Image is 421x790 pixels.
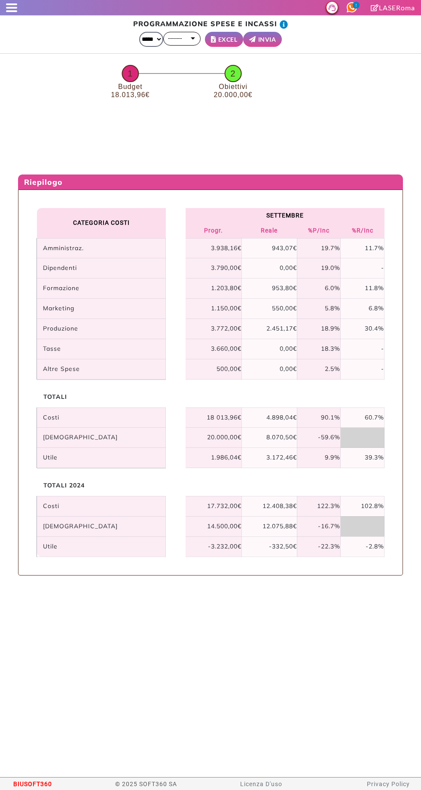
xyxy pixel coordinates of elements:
small: EXCEL [218,35,238,44]
a: INVIA [243,32,282,47]
h5: Riepilogo [24,178,400,187]
td: 8.070,50€ [241,428,297,448]
td: Costi [37,407,166,428]
td: 12.408,38€ [241,496,297,516]
b: TOTALI [43,393,67,401]
td: 2.5% [297,359,341,380]
td: - [341,359,384,380]
b: PROGRAMMAZIONE SPESE E INCASSI [133,19,277,28]
td: 30.4% [341,319,384,339]
td: 4.898,04€ [241,407,297,428]
td: 0,00€ [241,359,297,380]
tspan: 20.000,00€ [214,92,253,99]
th: CATEGORIA COSTI [37,208,166,239]
td: Altre Spese [37,359,166,380]
td: Utile [37,448,166,468]
td: 953,80€ [241,279,297,299]
a: Clicca per andare alla pagina di firmaLASERoma [371,3,415,12]
td: Dipendenti [37,258,166,279]
td: -59.6% [297,428,341,448]
td: 3.790,00€ [186,258,241,279]
td: [DEMOGRAPHIC_DATA] [37,516,166,536]
td: 943,07€ [241,238,297,258]
small: INVIA [258,35,276,44]
a: Privacy Policy [367,781,410,787]
td: -332,50€ [241,536,297,557]
tspan: 2 [231,69,236,78]
td: 9.9% [297,448,341,468]
td: 6.8% [341,299,384,319]
td: 18.9% [297,319,341,339]
td: 1.986,04€ [186,448,241,468]
tspan: 18.013,96€ [111,92,150,99]
tspan: Obiettivi [219,83,247,90]
b: TOTALI 2024 [43,481,85,489]
td: Formazione [37,279,166,299]
td: 19.0% [297,258,341,279]
td: - [341,339,384,359]
td: 19.7% [297,238,341,258]
th: Progr. [186,223,241,239]
td: 1.150,00€ [186,299,241,319]
td: 500,00€ [186,359,241,380]
td: 5.8% [297,299,341,319]
td: 6.0% [297,279,341,299]
tspan: Budget [118,83,143,90]
td: 3.660,00€ [186,339,241,359]
td: Amministraz. [37,238,166,258]
td: 11.7% [341,238,384,258]
a: Licenza D'uso [240,781,282,787]
td: 39.3% [341,448,384,468]
td: [DEMOGRAPHIC_DATA] [37,428,166,448]
td: -3.232,00€ [186,536,241,557]
td: 17.732,00€ [186,496,241,516]
td: Produzione [37,319,166,339]
td: 550,00€ [241,299,297,319]
th: Reale [241,223,297,239]
td: 18.3% [297,339,341,359]
td: 14.500,00€ [186,516,241,536]
td: 0,00€ [241,258,297,279]
td: 12.075,88€ [241,516,297,536]
td: 122.3% [297,496,341,516]
td: 0,00€ [241,339,297,359]
i: Clicca per andare alla pagina di firma [371,4,379,11]
td: Marketing [37,299,166,319]
td: -16.7% [297,516,341,536]
td: Costi [37,496,166,516]
tspan: 1 [128,69,133,78]
td: 3.172,46€ [241,448,297,468]
td: - [341,258,384,279]
td: 102.8% [341,496,384,516]
td: 3.772,00€ [186,319,241,339]
a: EXCEL [205,32,243,47]
td: 90.1% [297,407,341,428]
td: -22.3% [297,536,341,557]
td: 3.938,16€ [186,238,241,258]
td: 2.451,17€ [241,319,297,339]
td: Tasse [37,339,166,359]
td: -2.8% [341,536,384,557]
td: 18 013,96€ [186,407,241,428]
th: %R/Inc [341,223,384,239]
td: Utile [37,536,166,557]
td: 11.8% [341,279,384,299]
td: 1.203,80€ [186,279,241,299]
td: 60.7% [341,407,384,428]
th: %P/Inc [297,223,341,239]
th: SETTEMBRE [186,208,384,223]
td: 20.000,00€ [186,428,241,448]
